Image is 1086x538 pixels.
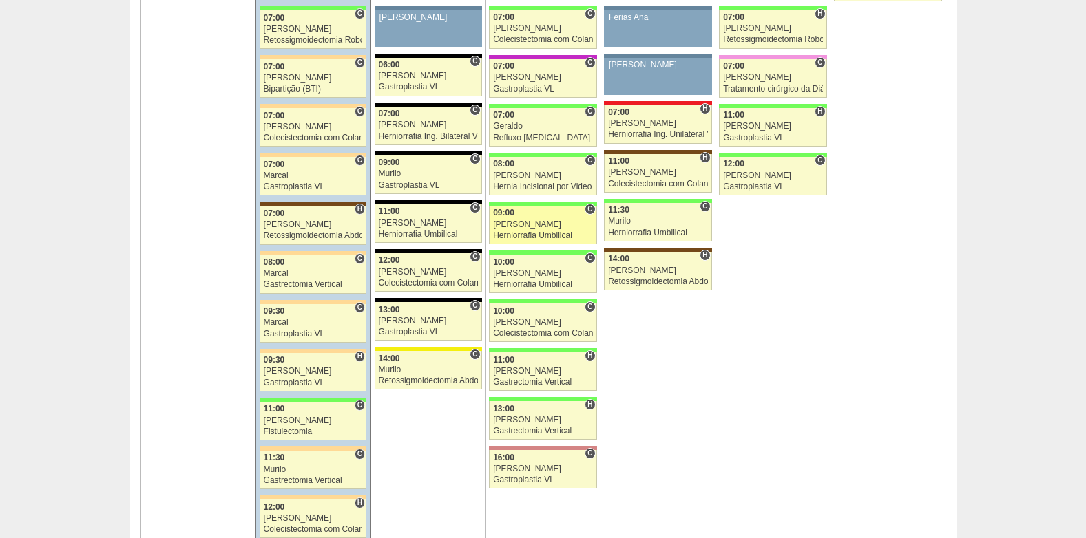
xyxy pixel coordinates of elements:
[264,318,363,327] div: Marcal
[260,10,366,49] a: C 07:00 [PERSON_NAME] Retossigmoidectomia Robótica
[260,495,366,499] div: Key: Bartira
[260,255,366,294] a: C 08:00 Marcal Gastrectomia Vertical
[489,397,596,401] div: Key: Brasil
[493,257,514,267] span: 10:00
[264,269,363,278] div: Marcal
[608,180,708,189] div: Colecistectomia com Colangiografia VL
[723,24,823,33] div: [PERSON_NAME]
[375,155,482,194] a: C 09:00 Murilo Gastroplastia VL
[493,122,593,131] div: Geraldo
[608,119,708,128] div: [PERSON_NAME]
[489,10,596,49] a: C 07:00 [PERSON_NAME] Colecistectomia com Colangiografia VL
[375,58,482,96] a: C 06:00 [PERSON_NAME] Gastroplastia VL
[815,57,825,68] span: Consultório
[264,13,285,23] span: 07:00
[264,25,363,34] div: [PERSON_NAME]
[723,35,823,44] div: Retossigmoidectomia Robótica
[264,280,363,289] div: Gastrectomia Vertical
[585,57,595,68] span: Consultório
[264,160,285,169] span: 07:00
[260,108,366,147] a: C 07:00 [PERSON_NAME] Colecistectomia com Colangiografia VL
[355,449,365,460] span: Consultório
[493,475,593,484] div: Gastroplastia VL
[260,304,366,343] a: C 09:30 Marcal Gastroplastia VL
[608,168,708,177] div: [PERSON_NAME]
[264,231,363,240] div: Retossigmoidectomia Abdominal VL
[264,514,363,523] div: [PERSON_NAME]
[489,303,596,342] a: C 10:00 [PERSON_NAME] Colecistectomia com Colangiografia VL
[264,111,285,120] span: 07:00
[719,59,826,98] a: C 07:00 [PERSON_NAME] Tratamento cirúrgico da Diástase do reto abdomem
[379,13,477,22] div: [PERSON_NAME]
[493,159,514,169] span: 08:00
[260,206,366,244] a: H 07:00 [PERSON_NAME] Retossigmoidectomia Abdominal VL
[585,204,595,215] span: Consultório
[379,255,400,265] span: 12:00
[493,24,593,33] div: [PERSON_NAME]
[700,103,710,114] span: Hospital
[375,204,482,243] a: C 11:00 [PERSON_NAME] Herniorrafia Umbilical
[379,279,478,288] div: Colecistectomia com Colangiografia VL
[585,301,595,312] span: Consultório
[493,171,593,180] div: [PERSON_NAME]
[379,158,400,167] span: 09:00
[700,201,710,212] span: Consultório
[379,327,478,336] div: Gastroplastia VL
[604,199,711,203] div: Key: Brasil
[493,85,593,94] div: Gastroplastia VL
[585,8,595,19] span: Consultório
[379,109,400,118] span: 07:00
[723,133,823,142] div: Gastroplastia VL
[723,110,744,120] span: 11:00
[375,249,482,253] div: Key: Blanc
[489,157,596,195] a: C 08:00 [PERSON_NAME] Hernia Incisional por Video
[609,13,707,22] div: Ferias Ana
[355,204,365,215] span: Hospital
[264,355,285,365] span: 09:30
[608,266,708,275] div: [PERSON_NAME]
[489,255,596,293] a: C 10:00 [PERSON_NAME] Herniorrafia Umbilical
[470,56,480,67] span: Consultório
[493,220,593,229] div: [PERSON_NAME]
[723,85,823,94] div: Tratamento cirúrgico da Diástase do reto abdomem
[493,306,514,316] span: 10:00
[493,329,593,338] div: Colecistectomia com Colangiografia VL
[264,465,363,474] div: Murilo
[379,219,478,228] div: [PERSON_NAME]
[264,36,363,45] div: Retossigmoidectomia Robótica
[723,159,744,169] span: 12:00
[723,182,823,191] div: Gastroplastia VL
[264,306,285,316] span: 09:30
[379,169,478,178] div: Murilo
[489,450,596,488] a: C 16:00 [PERSON_NAME] Gastroplastia VL
[815,155,825,166] span: Consultório
[604,248,711,252] div: Key: Santa Joana
[260,251,366,255] div: Key: Bartira
[375,107,482,145] a: C 07:00 [PERSON_NAME] Herniorrafia Ing. Bilateral VL
[260,6,366,10] div: Key: Brasil
[375,351,482,389] a: C 14:00 Murilo Retossigmoidectomia Abdominal VL
[264,416,363,425] div: [PERSON_NAME]
[379,354,400,363] span: 14:00
[493,318,593,327] div: [PERSON_NAME]
[379,132,478,141] div: Herniorrafia Ing. Bilateral VL
[375,253,482,292] a: C 12:00 [PERSON_NAME] Colecistectomia com Colangiografia VL
[379,60,400,69] span: 06:00
[608,277,708,286] div: Retossigmoidectomia Abdominal VL
[264,122,363,131] div: [PERSON_NAME]
[700,250,710,261] span: Hospital
[719,157,826,195] a: C 12:00 [PERSON_NAME] Gastroplastia VL
[604,101,711,105] div: Key: Assunção
[493,61,514,71] span: 07:00
[379,305,400,314] span: 13:00
[260,157,366,195] a: C 07:00 Marcal Gastroplastia VL
[355,253,365,264] span: Consultório
[489,59,596,98] a: C 07:00 [PERSON_NAME] Gastroplastia VL
[608,107,629,117] span: 07:00
[264,85,363,94] div: Bipartição (BTI)
[604,150,711,154] div: Key: Santa Joana
[375,302,482,341] a: C 13:00 [PERSON_NAME] Gastroplastia VL
[260,300,366,304] div: Key: Bartira
[719,6,826,10] div: Key: Brasil
[264,427,363,436] div: Fistulectomia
